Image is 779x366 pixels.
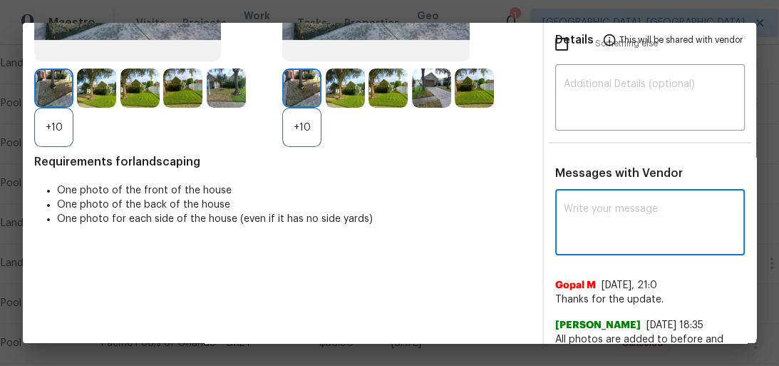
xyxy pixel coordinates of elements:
li: One photo of the back of the house [57,198,531,212]
li: One photo for each side of the house (even if it has no side yards) [57,212,531,226]
li: One photo of the front of the house [57,183,531,198]
span: Thanks for the update. [555,293,746,307]
span: [DATE], 21:0 [602,280,657,290]
span: This will be shared with vendor [619,23,743,57]
span: Requirements for landscaping [34,155,531,169]
span: Messages with Vendor [555,168,683,179]
span: Gopal M [555,278,596,293]
div: +10 [282,108,321,147]
span: [PERSON_NAME] [555,318,641,332]
span: [DATE] 18:35 [646,320,703,330]
div: +10 [34,108,73,147]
